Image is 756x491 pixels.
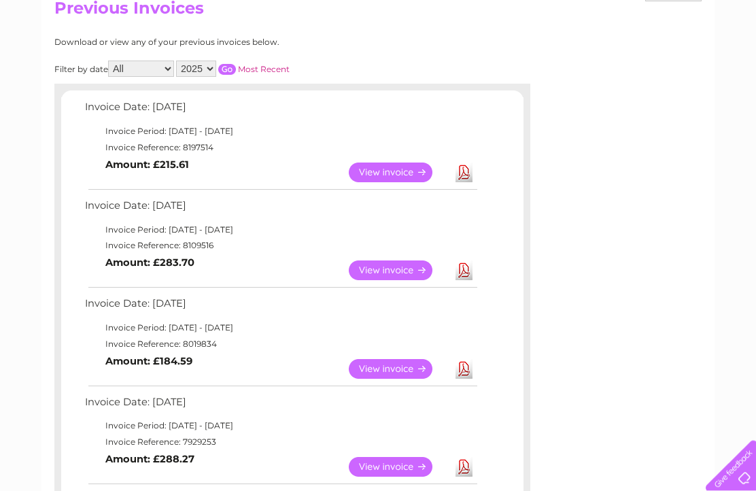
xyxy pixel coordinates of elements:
[54,61,411,77] div: Filter by date
[456,359,472,379] a: Download
[349,260,449,280] a: View
[456,260,472,280] a: Download
[82,393,479,418] td: Invoice Date: [DATE]
[349,359,449,379] a: View
[82,434,479,450] td: Invoice Reference: 7929253
[666,58,699,68] a: Contact
[82,222,479,238] td: Invoice Period: [DATE] - [DATE]
[82,123,479,139] td: Invoice Period: [DATE] - [DATE]
[105,158,189,171] b: Amount: £215.61
[82,139,479,156] td: Invoice Reference: 8197514
[82,320,479,336] td: Invoice Period: [DATE] - [DATE]
[456,457,472,477] a: Download
[349,163,449,182] a: View
[82,197,479,222] td: Invoice Date: [DATE]
[27,35,96,77] img: logo.png
[500,7,594,24] a: 0333 014 3131
[58,7,700,66] div: Clear Business is a trading name of Verastar Limited (registered in [GEOGRAPHIC_DATA] No. 3667643...
[82,98,479,123] td: Invoice Date: [DATE]
[82,336,479,352] td: Invoice Reference: 8019834
[105,256,194,269] b: Amount: £283.70
[349,457,449,477] a: View
[105,355,192,367] b: Amount: £184.59
[238,64,290,74] a: Most Recent
[82,237,479,254] td: Invoice Reference: 8109516
[82,294,479,320] td: Invoice Date: [DATE]
[638,58,657,68] a: Blog
[54,37,411,47] div: Download or view any of your previous invoices below.
[589,58,630,68] a: Telecoms
[517,58,543,68] a: Water
[105,453,194,465] b: Amount: £288.27
[551,58,581,68] a: Energy
[711,58,743,68] a: Log out
[82,418,479,434] td: Invoice Period: [DATE] - [DATE]
[456,163,472,182] a: Download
